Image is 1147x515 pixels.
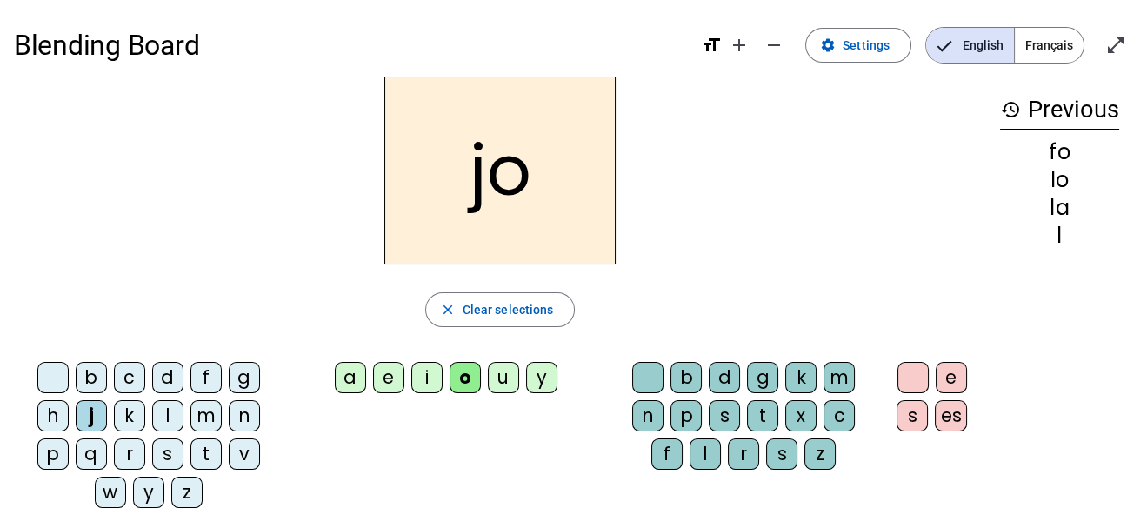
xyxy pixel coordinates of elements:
div: la [1000,197,1119,218]
div: w [95,477,126,508]
span: English [926,28,1014,63]
div: p [670,400,702,431]
div: lo [1000,170,1119,191]
h1: Blending Board [14,17,687,73]
div: n [632,400,664,431]
div: r [728,438,759,470]
h2: jo [384,77,616,264]
div: s [709,400,740,431]
div: g [229,362,260,393]
div: i [411,362,443,393]
mat-icon: open_in_full [1105,35,1126,56]
div: r [114,438,145,470]
div: es [935,400,967,431]
h3: Previous [1000,90,1119,130]
div: x [785,400,817,431]
div: s [766,438,797,470]
div: d [152,362,183,393]
div: k [785,362,817,393]
div: l [152,400,183,431]
div: u [488,362,519,393]
div: k [114,400,145,431]
div: o [450,362,481,393]
div: s [152,438,183,470]
mat-icon: history [1000,99,1021,120]
button: Clear selections [425,292,576,327]
div: g [747,362,778,393]
div: t [747,400,778,431]
div: z [804,438,836,470]
div: b [670,362,702,393]
span: Français [1015,28,1084,63]
div: m [824,362,855,393]
div: s [897,400,928,431]
div: q [76,438,107,470]
div: y [526,362,557,393]
div: p [37,438,69,470]
div: b [76,362,107,393]
mat-icon: add [729,35,750,56]
div: j [76,400,107,431]
div: m [190,400,222,431]
div: e [936,362,967,393]
div: h [37,400,69,431]
button: Increase font size [722,28,757,63]
div: l [690,438,721,470]
button: Enter full screen [1098,28,1133,63]
div: a [335,362,366,393]
div: c [824,400,855,431]
div: f [651,438,683,470]
div: d [709,362,740,393]
div: e [373,362,404,393]
div: n [229,400,260,431]
button: Decrease font size [757,28,791,63]
div: fo [1000,142,1119,163]
div: y [133,477,164,508]
mat-icon: close [440,302,456,318]
div: f [190,362,222,393]
mat-button-toggle-group: Language selection [925,27,1084,64]
button: Settings [805,28,911,63]
mat-icon: format_size [701,35,722,56]
mat-icon: settings [820,37,836,53]
span: Settings [843,35,890,56]
div: c [114,362,145,393]
span: Clear selections [463,299,554,320]
div: v [229,438,260,470]
mat-icon: remove [764,35,784,56]
div: z [171,477,203,508]
div: l [1000,225,1119,246]
div: t [190,438,222,470]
